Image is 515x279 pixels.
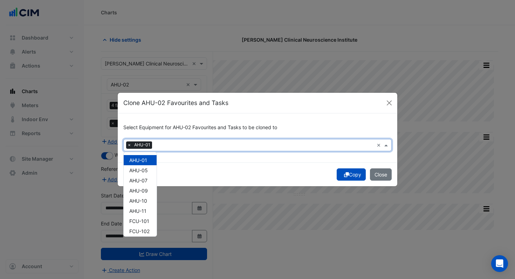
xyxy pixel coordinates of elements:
span: AHU-01 [129,157,147,163]
button: Close [370,168,392,181]
button: Copy [337,168,366,181]
span: FCU-101 [129,218,149,224]
span: AHU-10 [129,198,147,204]
span: AHU-11 [129,208,146,214]
span: AHU-05 [129,167,148,173]
div: Options List [124,152,157,236]
span: AHU-01 [132,141,152,148]
span: AHU-07 [129,177,147,183]
h5: Clone AHU-02 Favourites and Tasks [123,98,228,107]
span: × [126,141,132,148]
span: AHU-09 [129,188,148,194]
span: FCU-102 [129,228,150,234]
div: Open Intercom Messenger [491,255,508,272]
span: Clear [377,141,383,149]
button: Close [384,98,394,108]
h6: Select Equipment for AHU-02 Favourites and Tasks to be cloned to [123,125,392,131]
